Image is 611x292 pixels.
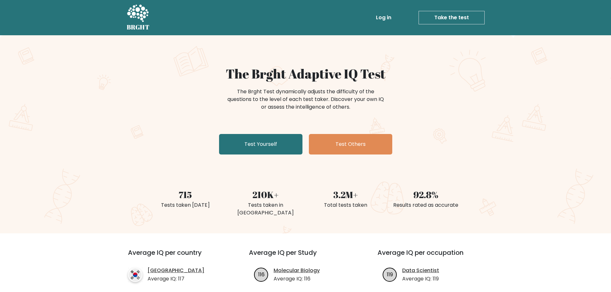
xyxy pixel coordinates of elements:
[419,11,485,24] a: Take the test
[402,267,439,274] a: Data Scientist
[402,275,439,283] p: Average IQ: 119
[127,3,150,33] a: BRGHT
[219,134,302,154] a: Test Yourself
[225,88,386,111] div: The Brght Test dynamically adjusts the difficulty of the questions to the level of each test take...
[258,271,265,278] text: 116
[127,23,150,31] h5: BRGHT
[128,249,226,264] h3: Average IQ per country
[149,66,462,81] h1: The Brght Adaptive IQ Test
[387,271,393,278] text: 119
[310,188,382,201] div: 3.2M+
[310,201,382,209] div: Total tests taken
[249,249,362,264] h3: Average IQ per Study
[274,275,320,283] p: Average IQ: 116
[390,201,462,209] div: Results rated as accurate
[148,275,204,283] p: Average IQ: 117
[390,188,462,201] div: 92.8%
[378,249,491,264] h3: Average IQ per occupation
[274,267,320,274] a: Molecular Biology
[229,188,302,201] div: 210K+
[229,201,302,217] div: Tests taken in [GEOGRAPHIC_DATA]
[373,11,394,24] a: Log in
[148,267,204,274] a: [GEOGRAPHIC_DATA]
[149,188,222,201] div: 715
[309,134,392,154] a: Test Others
[128,268,142,282] img: country
[149,201,222,209] div: Tests taken [DATE]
